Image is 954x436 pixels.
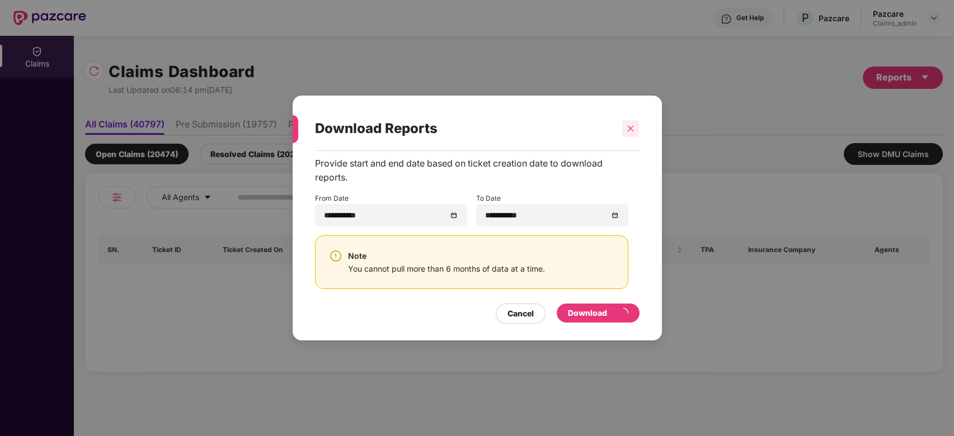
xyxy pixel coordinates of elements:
[315,107,613,150] div: Download Reports
[315,193,467,226] div: From Date
[476,193,628,226] div: To Date
[348,249,545,263] div: Note
[315,157,628,184] div: Provide start and end date based on ticket creation date to download reports.
[329,249,342,263] img: svg+xml;base64,PHN2ZyBpZD0iV2FybmluZ18tXzI0eDI0IiBkYXRhLW5hbWU9Ildhcm5pbmcgLSAyNHgyNCIgeG1sbnM9Im...
[627,125,635,132] span: close
[618,308,628,318] span: loading
[348,263,545,275] div: You cannot pull more than 6 months of data at a time.
[507,307,534,320] div: Cancel
[568,307,628,319] div: Download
